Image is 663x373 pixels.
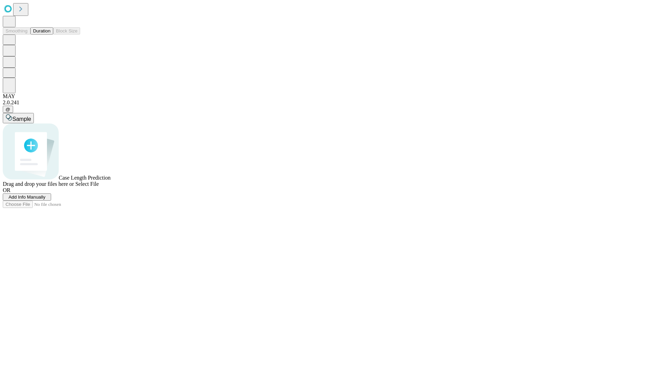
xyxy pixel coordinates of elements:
[3,187,10,193] span: OR
[9,194,46,200] span: Add Info Manually
[59,175,110,181] span: Case Length Prediction
[75,181,99,187] span: Select File
[53,27,80,35] button: Block Size
[3,113,34,123] button: Sample
[6,107,10,112] span: @
[30,27,53,35] button: Duration
[3,193,51,201] button: Add Info Manually
[3,27,30,35] button: Smoothing
[3,106,13,113] button: @
[3,93,660,99] div: MAY
[3,181,74,187] span: Drag and drop your files here or
[3,99,660,106] div: 2.0.241
[12,116,31,122] span: Sample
